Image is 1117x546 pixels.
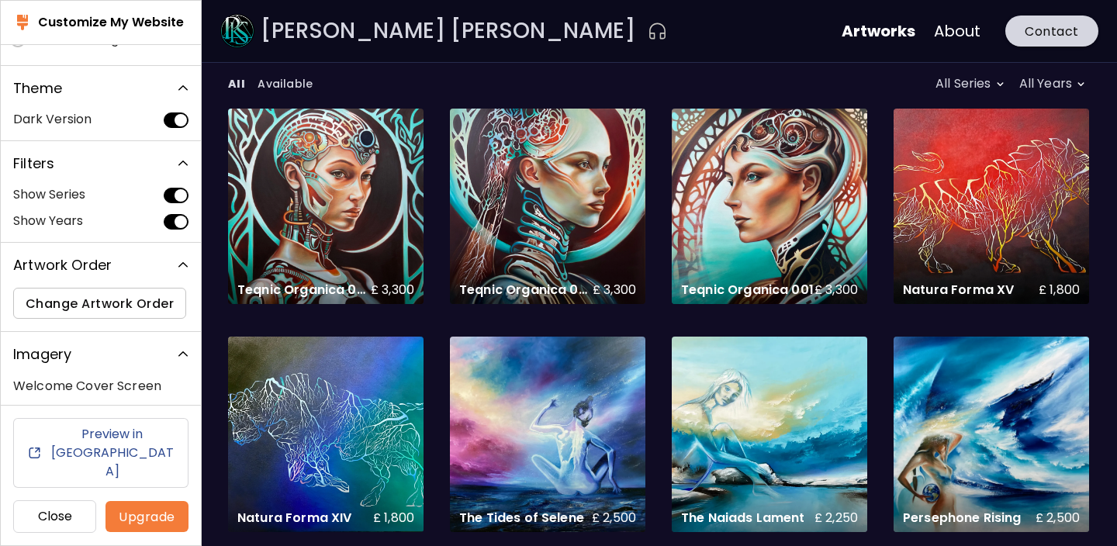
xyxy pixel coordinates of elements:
[13,377,188,396] p: Welcome Cover Screen
[13,186,85,203] h5: Show Series
[13,111,92,128] h5: Dark Version
[118,509,176,525] span: Upgrade
[13,418,188,488] a: Preview in [GEOGRAPHIC_DATA]
[36,282,169,298] p: Teqnic Organica 003
[701,282,812,298] p: Natura Forma XV
[38,14,184,31] h5: Customize My Website
[169,282,213,298] p: £ 3,300
[26,507,83,526] h6: Close
[49,425,175,481] h6: Preview in [GEOGRAPHIC_DATA]
[175,81,191,96] img: rightChevron
[13,13,32,32] img: paintBrush
[26,445,43,461] img: icon
[816,23,884,40] span: Contact
[804,16,897,47] button: Contact
[13,154,54,174] p: Filters
[59,23,434,39] h5: [PERSON_NAME] [PERSON_NAME]
[470,337,666,532] a: The Naiads Lament£ 2,250https://cdn.kaleido.art/CDN/Artwork/173922/Primary/medium.webp?updated=77...
[26,337,222,532] a: Natura Forma XIV£ 1,800https://cdn.kaleido.art/CDN/Artwork/172022/Primary/medium.webp?updated=763219
[728,71,808,96] div: All Series
[701,510,820,526] p: Persephone Rising
[258,282,391,298] p: Teqnic Organica 002
[13,213,83,230] h5: Show Years
[692,337,887,532] a: Persephone Rising£ 2,500https://cdn.kaleido.art/CDN/Artwork/171192/Primary/medium.webp?updated=75...
[13,255,112,275] p: Artwork Order
[248,337,444,532] a: The Tides of Selene£ 2,500https://cdn.kaleido.art/CDN/Artwork/174964/Primary/medium.webp?updated=...
[36,510,150,526] p: Natura Forma XIV
[56,76,112,92] span: Available
[175,156,191,171] img: rightChevron
[479,510,603,526] p: The Naiads Lament
[1,332,201,377] div: Imagery
[13,288,186,319] button: Change Artwork Order
[1,141,201,186] div: Filters
[390,510,434,526] p: £ 2,500
[470,109,666,304] a: Teqnic Organica 001£ 3,300https://cdn.kaleido.art/CDN/Artwork/175695/Primary/medium.webp?updated=...
[19,14,53,48] img: large.webp
[692,109,887,304] a: Natura Forma XV£ 1,800https://cdn.kaleido.art/CDN/Artwork/174965/Primary/medium.webp?updated=775825
[175,257,191,273] img: rightChevron
[175,347,191,362] img: rightChevron
[26,76,43,92] span: All
[797,16,897,47] a: Contact
[26,68,43,99] button: All
[837,282,878,298] p: £ 1,800
[613,282,656,298] p: £ 3,300
[446,19,465,43] button: pauseOutline IconGradient Icon
[13,344,71,365] p: Imagery
[391,282,434,298] p: £ 3,300
[834,510,878,526] p: £ 2,500
[26,295,174,312] span: Change Artwork Order
[811,71,889,96] div: All Years
[1,243,201,288] div: Artwork Order
[13,500,96,533] a: Close
[171,510,213,526] p: £ 1,800
[105,501,188,532] button: Upgrade
[732,19,779,43] a: About
[56,68,112,99] button: Available
[13,78,62,98] p: Theme
[1,66,201,111] div: Theme
[640,19,714,43] a: Artworks
[248,109,444,304] a: Teqnic Organica 002£ 3,300https://cdn.kaleido.art/CDN/Artwork/176035/Primary/medium.webp?updated=...
[26,109,222,304] a: Teqnic Organica 003£ 3,300https://cdn.kaleido.art/CDN/Artwork/176173/Primary/medium.webp?updated=...
[613,510,656,526] p: £ 2,250
[258,510,382,526] p: The Tides of Selene
[479,282,612,298] p: Teqnic Organica 001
